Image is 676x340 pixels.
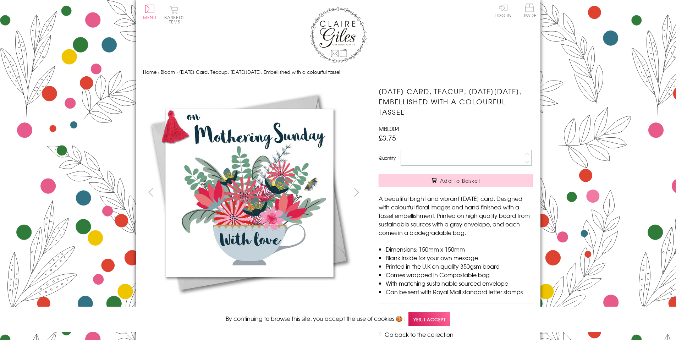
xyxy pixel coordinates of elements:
[495,4,512,17] a: Log In
[386,262,533,270] li: Printed in the U.K on quality 350gsm board
[379,174,533,187] button: Add to Basket
[386,245,533,253] li: Dimensions: 150mm x 150mm
[348,184,364,200] button: next
[176,68,178,75] span: ›
[440,177,480,184] span: Add to Basket
[143,14,157,21] span: Menu
[143,65,533,79] nav: breadcrumbs
[379,86,533,117] h1: [DATE] Card, Teacup, [DATE][DATE], Embellished with a colourful tassel
[386,279,533,287] li: With matching sustainable sourced envelope
[379,133,396,143] span: £3.75
[161,68,175,75] a: Bloom
[143,5,157,20] button: Menu
[143,184,159,200] button: prev
[379,155,396,161] label: Quantity
[379,194,533,237] p: A beautiful bright and vibrant [DATE] card. Designed with colourful floral images and hand finish...
[364,86,577,299] img: Mother's Day Card, Teacup, Mothering Sunday, Embellished with a colourful tassel
[158,68,159,75] span: ›
[143,86,356,299] img: Mother's Day Card, Teacup, Mothering Sunday, Embellished with a colourful tassel
[522,4,537,17] span: Trade
[385,330,454,339] a: Go back to the collection
[522,4,537,19] a: Trade
[408,312,450,326] span: Yes, I accept
[386,287,533,296] li: Can be sent with Royal Mail standard letter stamps
[164,6,184,24] button: Basket0 items
[379,124,399,133] span: MBL004
[167,14,184,25] span: 0 items
[386,270,533,279] li: Comes wrapped in Compostable bag
[179,68,340,75] span: [DATE] Card, Teacup, [DATE][DATE], Embellished with a colourful tassel
[310,7,367,63] img: Claire Giles Greetings Cards
[386,253,533,262] li: Blank inside for your own message
[143,68,156,75] a: Home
